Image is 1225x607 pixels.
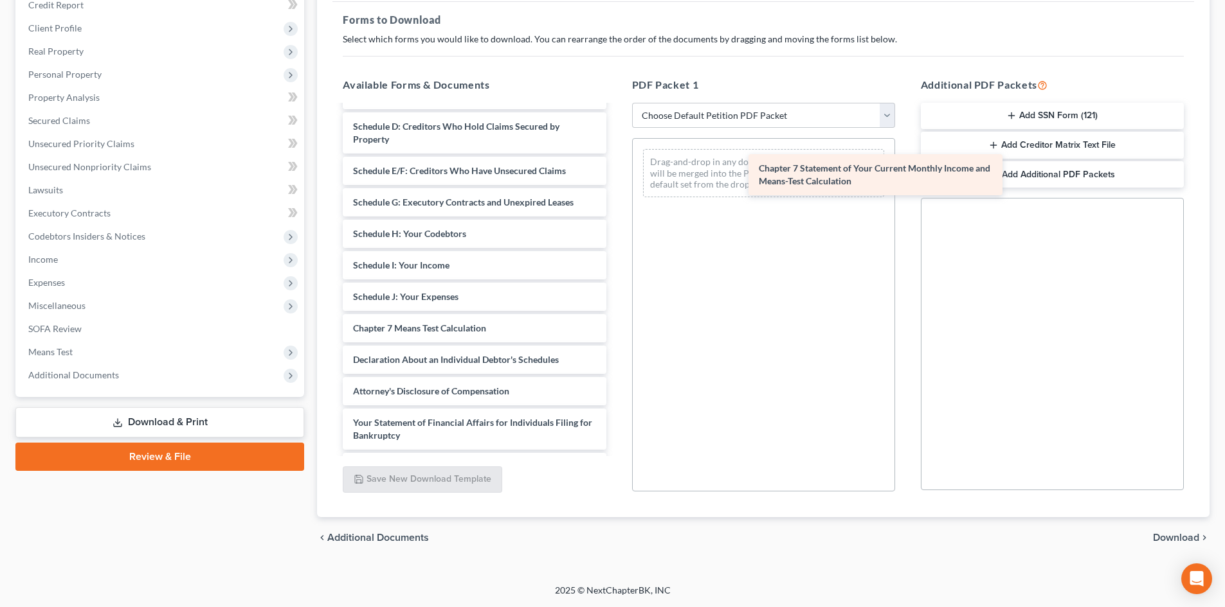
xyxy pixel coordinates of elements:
span: Schedule G: Executory Contracts and Unexpired Leases [353,197,574,207]
span: Schedule H: Your Codebtors [353,228,466,239]
a: chevron_left Additional Documents [317,532,429,543]
span: Property Analysis [28,92,100,103]
a: Unsecured Priority Claims [18,132,304,155]
span: Expenses [28,277,65,288]
button: Add Creditor Matrix Text File [921,132,1184,159]
a: SOFA Review [18,317,304,340]
i: chevron_right [1199,532,1210,543]
span: Client Profile [28,22,82,33]
span: Schedule J: Your Expenses [353,291,458,302]
a: Review & File [15,443,304,471]
span: Schedule D: Creditors Who Hold Claims Secured by Property [353,121,559,145]
a: Secured Claims [18,109,304,132]
span: Real Property [28,46,84,57]
span: Chapter 7 Means Test Calculation [353,322,486,333]
a: Property Analysis [18,86,304,109]
span: Secured Claims [28,115,90,126]
span: Declaration About an Individual Debtor's Schedules [353,354,559,365]
div: Open Intercom Messenger [1181,563,1212,594]
span: Additional Documents [28,369,119,380]
span: SOFA Review [28,323,82,334]
p: Select which forms you would like to download. You can rearrange the order of the documents by dr... [343,33,1184,46]
span: Lawsuits [28,184,63,195]
button: Download chevron_right [1153,532,1210,543]
h5: Additional PDF Packets [921,77,1184,92]
button: Save New Download Template [343,466,502,493]
span: Schedule I: Your Income [353,260,449,270]
span: Means Test [28,346,73,357]
span: Unsecured Nonpriority Claims [28,161,151,172]
a: Download & Print [15,407,304,437]
a: Lawsuits [18,179,304,202]
span: Codebtors Insiders & Notices [28,231,145,242]
span: Income [28,254,58,265]
span: Executory Contracts [28,207,111,218]
span: Your Statement of Financial Affairs for Individuals Filing for Bankruptcy [353,417,592,441]
button: Add Additional PDF Packets [921,161,1184,188]
span: Unsecured Priority Claims [28,138,134,149]
a: Executory Contracts [18,202,304,225]
span: Additional Documents [327,532,429,543]
span: Download [1153,532,1199,543]
span: Attorney's Disclosure of Compensation [353,385,509,396]
h5: Available Forms & Documents [343,77,606,92]
div: Drag-and-drop in any documents from the left. These will be merged into the Petition PDF Packet. ... [643,149,884,197]
span: Personal Property [28,69,102,80]
h5: Forms to Download [343,12,1184,28]
a: Unsecured Nonpriority Claims [18,155,304,179]
i: chevron_left [317,532,327,543]
h5: PDF Packet 1 [632,77,895,92]
span: Schedule E/F: Creditors Who Have Unsecured Claims [353,165,566,176]
button: Add SSN Form (121) [921,103,1184,130]
span: Chapter 7 Statement of Your Current Monthly Income and Means-Test Calculation [759,163,990,186]
div: 2025 © NextChapterBK, INC [246,584,979,607]
span: Miscellaneous [28,300,86,311]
